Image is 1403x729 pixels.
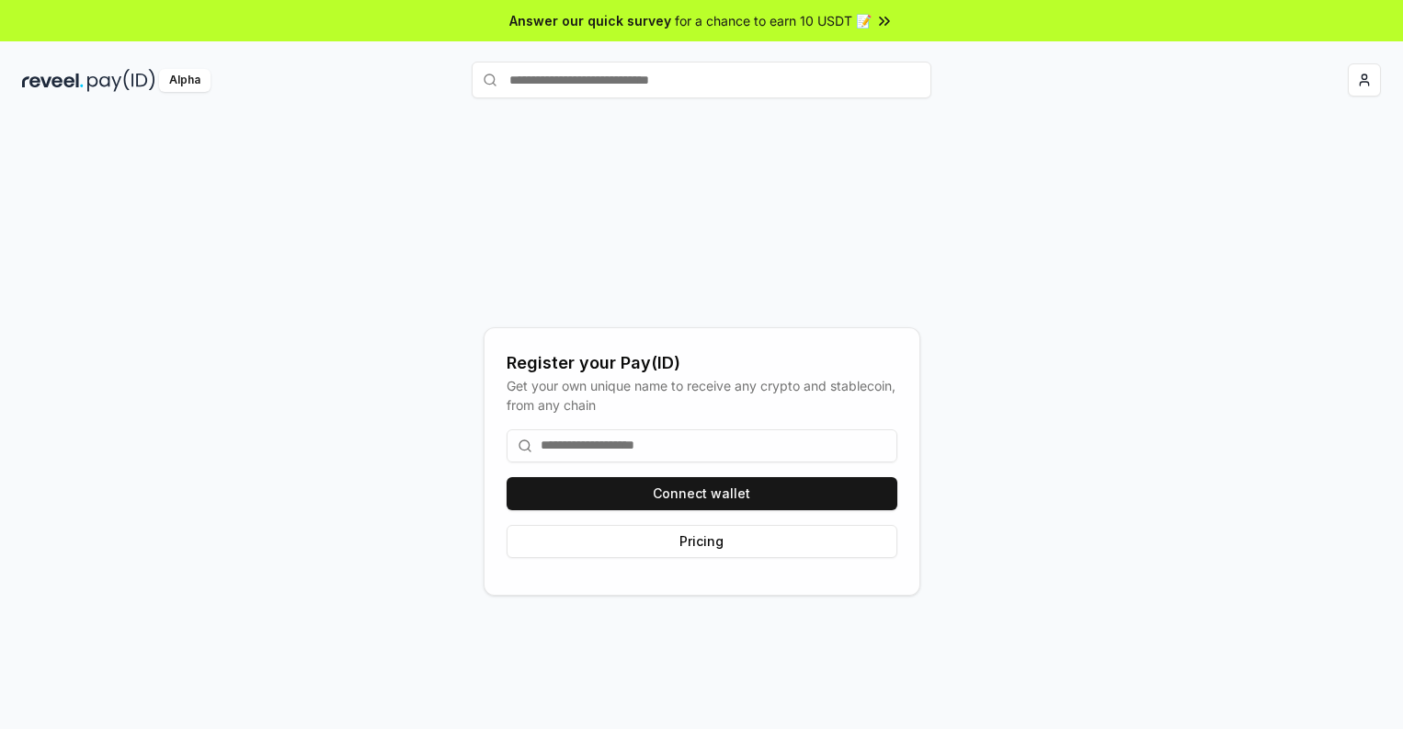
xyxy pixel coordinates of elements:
img: reveel_dark [22,69,84,92]
div: Get your own unique name to receive any crypto and stablecoin, from any chain [507,376,897,415]
button: Connect wallet [507,477,897,510]
span: for a chance to earn 10 USDT 📝 [675,11,872,30]
img: pay_id [87,69,155,92]
div: Alpha [159,69,211,92]
button: Pricing [507,525,897,558]
span: Answer our quick survey [509,11,671,30]
div: Register your Pay(ID) [507,350,897,376]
